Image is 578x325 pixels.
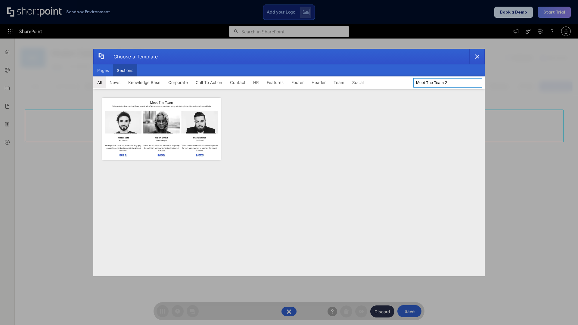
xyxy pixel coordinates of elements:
[124,76,164,88] button: Knowledge Base
[109,49,158,64] div: Choose a Template
[413,78,482,88] input: Search
[308,76,330,88] button: Header
[93,76,106,88] button: All
[287,76,308,88] button: Footer
[548,296,578,325] iframe: Chat Widget
[113,64,137,76] button: Sections
[106,76,124,88] button: News
[93,49,485,276] div: template selector
[226,76,249,88] button: Contact
[164,76,192,88] button: Corporate
[192,76,226,88] button: Call To Action
[93,64,113,76] button: Pages
[348,76,368,88] button: Social
[330,76,348,88] button: Team
[263,76,287,88] button: Features
[249,76,263,88] button: HR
